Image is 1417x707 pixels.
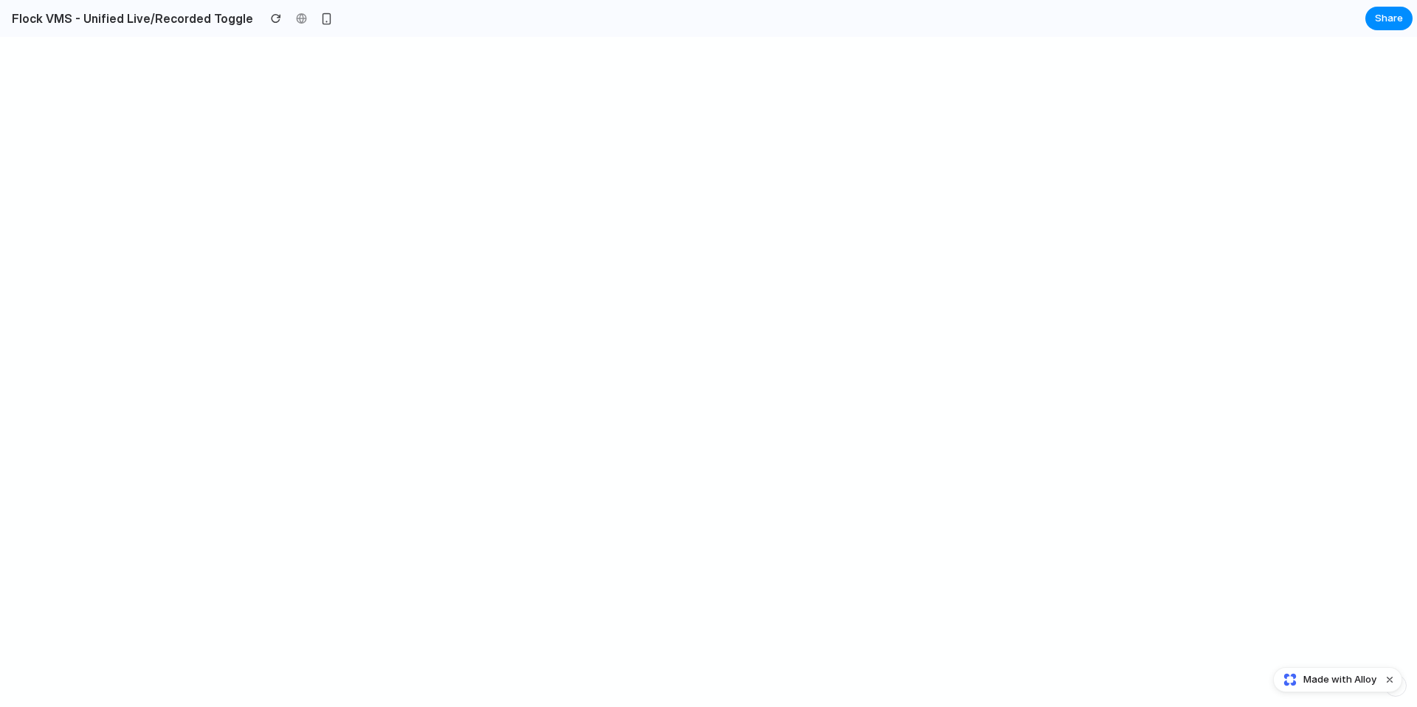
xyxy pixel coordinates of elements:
span: Share [1375,11,1403,26]
button: Dismiss watermark [1381,671,1399,689]
h2: Flock VMS - Unified Live/Recorded Toggle [6,10,253,27]
a: Made with Alloy [1274,672,1378,687]
span: Made with Alloy [1303,672,1376,687]
button: Share [1365,7,1413,30]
